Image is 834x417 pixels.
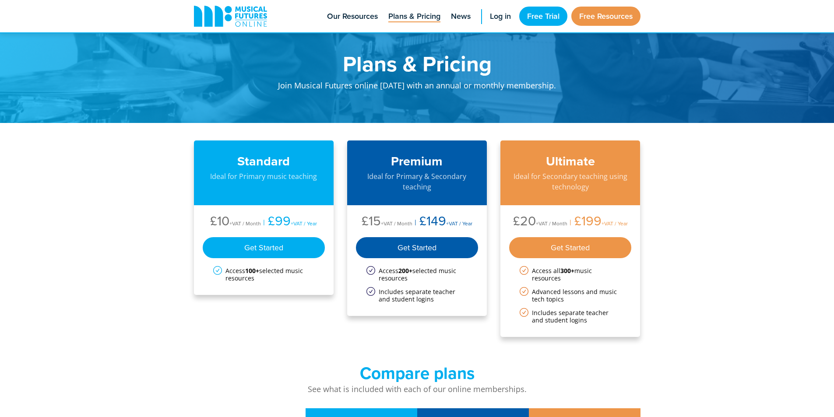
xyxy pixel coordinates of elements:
[327,11,378,22] span: Our Resources
[203,237,325,258] div: Get Started
[356,237,479,258] div: Get Started
[362,214,412,230] li: £15
[261,214,317,230] li: £99
[246,53,588,74] h1: Plans & Pricing
[509,237,632,258] div: Get Started
[602,220,628,227] span: +VAT / Year
[203,171,325,182] p: Ideal for Primary music teaching
[519,7,567,26] a: Free Trial
[509,154,632,169] h3: Ultimate
[356,154,479,169] h3: Premium
[509,171,632,192] p: Ideal for Secondary teaching using technology
[213,267,315,282] li: Access selected music resources
[356,171,479,192] p: Ideal for Primary & Secondary teaching
[229,220,261,227] span: +VAT / Month
[291,220,317,227] span: +VAT / Year
[571,7,640,26] a: Free Resources
[398,266,412,275] strong: 200+
[412,214,472,230] li: £149
[536,220,567,227] span: +VAT / Month
[210,214,261,230] li: £10
[245,266,259,275] strong: 100+
[520,288,621,303] li: Advanced lessons and music tech topics
[451,11,471,22] span: News
[520,309,621,324] li: Includes separate teacher and student logins
[194,383,640,395] p: See what is included with each of our online memberships.
[366,267,468,282] li: Access selected music resources
[246,74,588,101] p: Join Musical Futures online [DATE] with an annual or monthly membership.
[520,267,621,282] li: Access all music resources
[560,266,574,275] strong: 300+
[567,214,628,230] li: £199
[366,288,468,303] li: Includes separate teacher and student logins
[490,11,511,22] span: Log in
[381,220,412,227] span: +VAT / Month
[194,363,640,383] h2: Compare plans
[203,154,325,169] h3: Standard
[513,214,567,230] li: £20
[388,11,440,22] span: Plans & Pricing
[446,220,472,227] span: +VAT / Year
